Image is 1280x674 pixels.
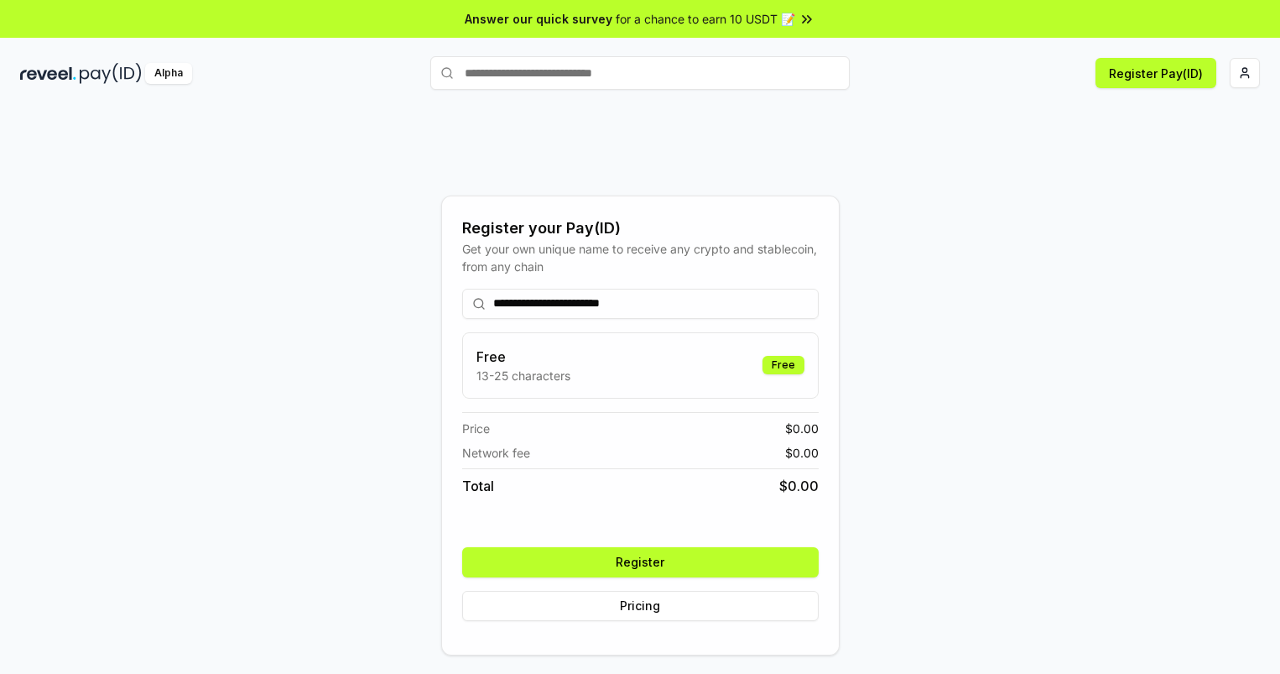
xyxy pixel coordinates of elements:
[462,476,494,496] span: Total
[785,420,819,437] span: $ 0.00
[145,63,192,84] div: Alpha
[1095,58,1216,88] button: Register Pay(ID)
[476,367,570,384] p: 13-25 characters
[80,63,142,84] img: pay_id
[785,444,819,462] span: $ 0.00
[462,217,819,240] div: Register your Pay(ID)
[462,240,819,275] div: Get your own unique name to receive any crypto and stablecoin, from any chain
[476,347,570,367] h3: Free
[616,10,795,28] span: for a chance to earn 10 USDT 📝
[462,547,819,577] button: Register
[20,63,76,84] img: reveel_dark
[462,420,490,437] span: Price
[762,356,804,374] div: Free
[779,476,819,496] span: $ 0.00
[462,444,530,462] span: Network fee
[465,10,612,28] span: Answer our quick survey
[462,591,819,621] button: Pricing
